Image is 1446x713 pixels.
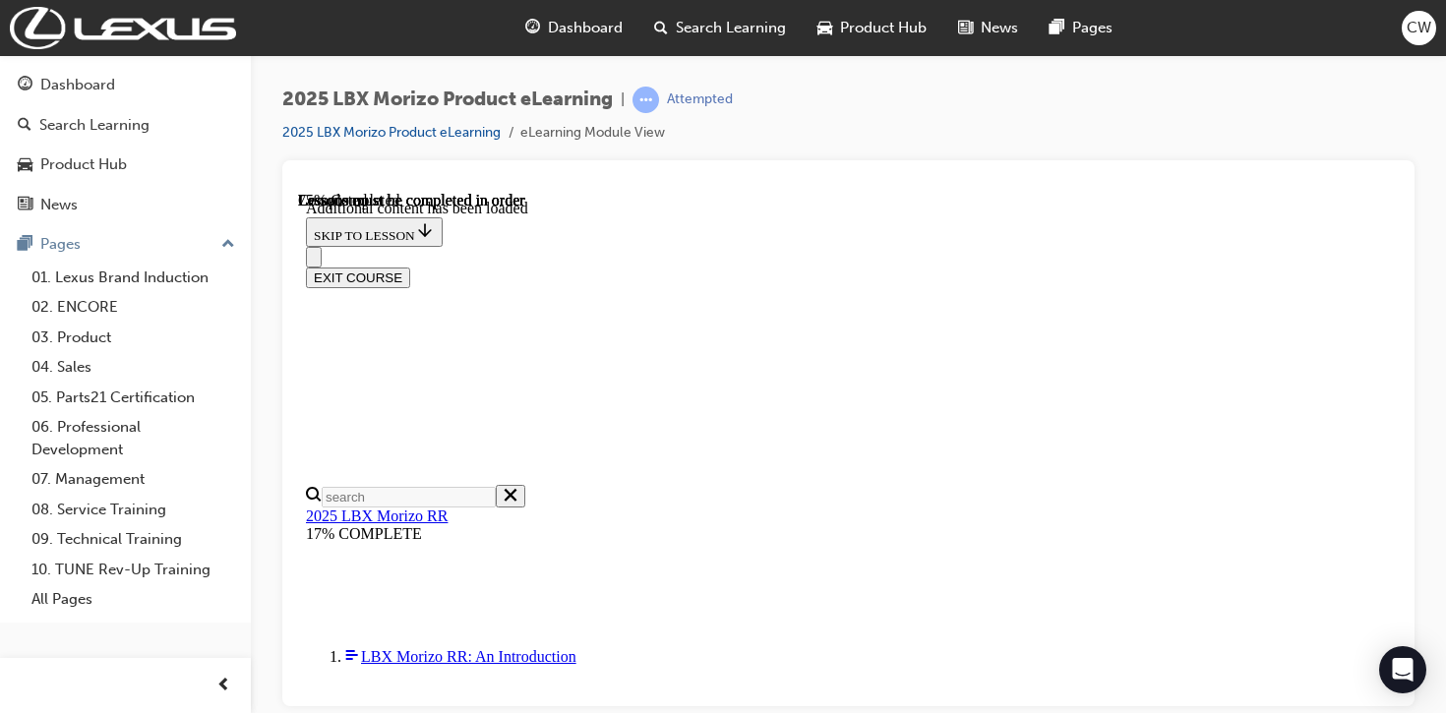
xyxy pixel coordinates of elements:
[18,156,32,174] span: car-icon
[24,383,243,413] a: 05. Parts21 Certification
[667,90,733,109] div: Attempted
[24,464,243,495] a: 07. Management
[8,55,24,76] button: Close navigation menu
[24,295,198,316] input: Search
[24,524,243,555] a: 09. Technical Training
[1050,16,1064,40] span: pages-icon
[525,16,540,40] span: guage-icon
[8,63,243,226] button: DashboardSearch LearningProduct HubNews
[8,107,243,144] a: Search Learning
[676,17,786,39] span: Search Learning
[16,36,137,51] span: SKIP TO LESSON
[282,89,613,111] span: 2025 LBX Morizo Product eLearning
[24,263,243,293] a: 01. Lexus Brand Induction
[18,236,32,254] span: pages-icon
[1379,646,1426,693] div: Open Intercom Messenger
[621,89,625,111] span: |
[40,153,127,176] div: Product Hub
[24,555,243,585] a: 10. TUNE Rev-Up Training
[942,8,1034,48] a: news-iconNews
[18,77,32,94] span: guage-icon
[18,117,31,135] span: search-icon
[216,674,231,698] span: prev-icon
[24,495,243,525] a: 08. Service Training
[10,7,236,49] img: Trak
[8,26,145,55] button: SKIP TO LESSON
[638,8,802,48] a: search-iconSearch Learning
[1034,8,1128,48] a: pages-iconPages
[633,87,659,113] span: learningRecordVerb_ATTEMPT-icon
[8,333,283,351] div: 17% COMPLETE
[802,8,942,48] a: car-iconProduct Hub
[39,114,150,137] div: Search Learning
[1402,11,1436,45] button: CW
[8,226,243,263] button: Pages
[40,233,81,256] div: Pages
[510,8,638,48] a: guage-iconDashboard
[198,293,227,316] button: Close search menu
[8,67,243,103] a: Dashboard
[24,584,243,615] a: All Pages
[24,352,243,383] a: 04. Sales
[40,194,78,216] div: News
[8,316,150,332] a: 2025 LBX Morizo RR
[654,16,668,40] span: search-icon
[221,232,235,258] span: up-icon
[548,17,623,39] span: Dashboard
[24,412,243,464] a: 06. Professional Development
[282,124,501,141] a: 2025 LBX Morizo Product eLearning
[817,16,832,40] span: car-icon
[1407,17,1431,39] span: CW
[24,292,243,323] a: 02. ENCORE
[981,17,1018,39] span: News
[40,74,115,96] div: Dashboard
[8,8,1093,26] div: Additional content has been loaded
[958,16,973,40] span: news-icon
[18,197,32,214] span: news-icon
[8,187,243,223] a: News
[840,17,927,39] span: Product Hub
[1072,17,1113,39] span: Pages
[520,122,665,145] li: eLearning Module View
[24,323,243,353] a: 03. Product
[8,147,243,183] a: Product Hub
[8,76,112,96] button: EXIT COURSE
